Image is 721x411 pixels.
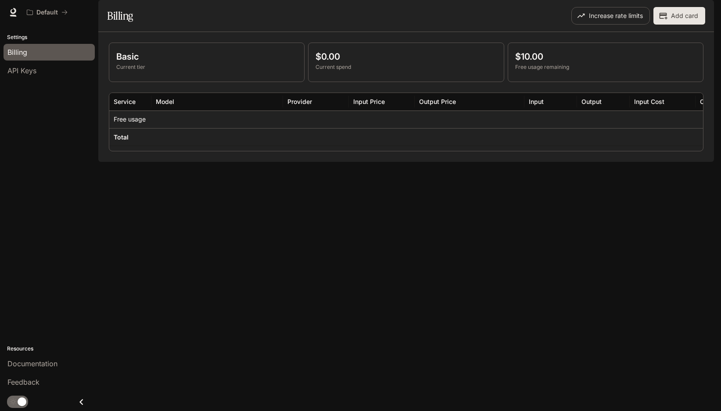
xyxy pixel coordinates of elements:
button: All workspaces [23,4,72,21]
p: Default [36,9,58,16]
p: $10.00 [515,50,696,63]
div: Model [156,98,174,105]
h6: Total [114,133,129,142]
p: Free usage [114,115,146,124]
button: Add card [653,7,705,25]
p: Basic [116,50,297,63]
p: Free usage remaining [515,63,696,71]
div: Input Price [353,98,385,105]
div: Provider [287,98,312,105]
div: Output Price [419,98,456,105]
div: Input [529,98,544,105]
p: $0.00 [316,50,496,63]
p: Current tier [116,63,297,71]
h1: Billing [107,7,133,25]
div: Output [581,98,602,105]
div: Input Cost [634,98,664,105]
p: Current spend [316,63,496,71]
div: Service [114,98,136,105]
button: Increase rate limits [571,7,650,25]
